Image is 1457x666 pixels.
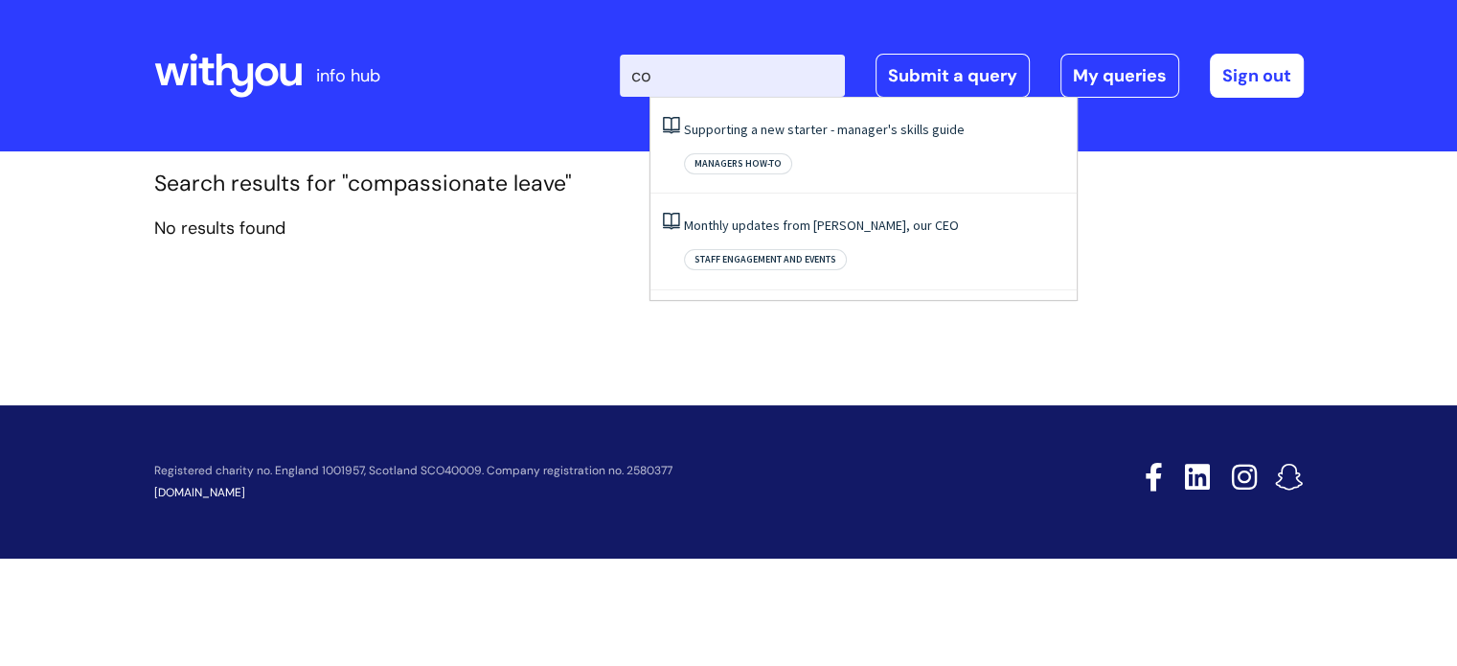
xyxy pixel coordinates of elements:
[684,121,965,138] a: Supporting a new starter - manager's skills guide
[1210,54,1304,98] a: Sign out
[154,213,1304,243] p: No results found
[316,60,380,91] p: info hub
[1060,54,1179,98] a: My queries
[154,485,245,500] a: [DOMAIN_NAME]
[620,54,1304,98] div: | -
[620,55,845,97] input: Search
[154,171,1304,197] h1: Search results for "compassionate leave"
[684,153,792,174] span: Managers how-to
[684,249,847,270] span: Staff engagement and events
[876,54,1030,98] a: Submit a query
[154,465,1009,477] p: Registered charity no. England 1001957, Scotland SCO40009. Company registration no. 2580377
[684,217,959,234] a: Monthly updates from [PERSON_NAME], our CEO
